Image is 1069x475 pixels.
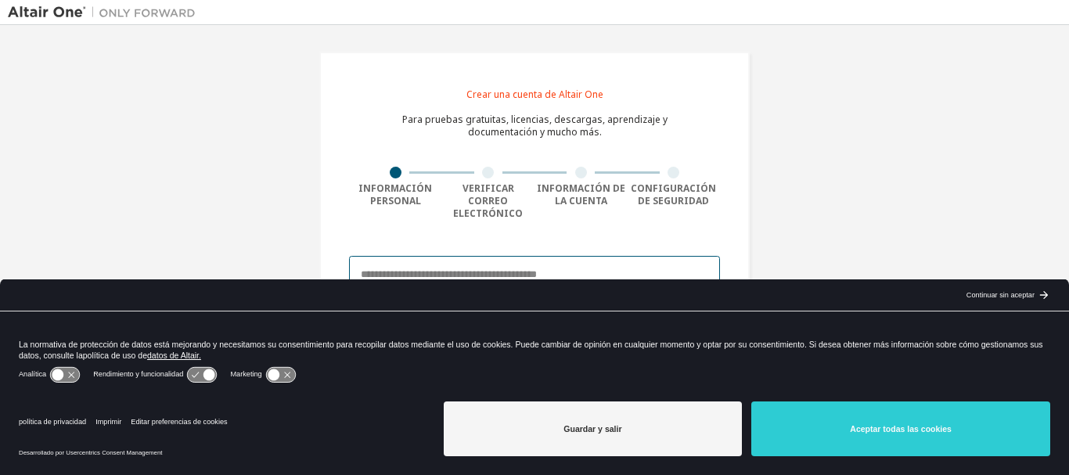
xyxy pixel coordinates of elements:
[453,182,523,220] font: Verificar correo electrónico
[8,5,203,20] img: Altair Uno
[468,125,602,139] font: documentación y mucho más.
[631,182,716,207] font: Configuración de seguridad
[537,182,625,207] font: Información de la cuenta
[358,182,432,207] font: Información personal
[466,88,603,101] font: Crear una cuenta de Altair One
[402,113,668,126] font: Para pruebas gratuitas, licencias, descargas, aprendizaje y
